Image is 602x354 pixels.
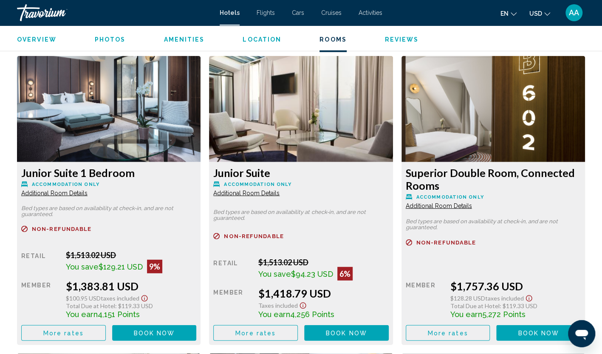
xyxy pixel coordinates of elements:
[101,295,139,302] span: Taxes included
[319,36,347,43] button: Rooms
[147,260,162,273] div: 9%
[406,219,581,230] p: Bed types are based on availability at check-in, and are not guaranteed.
[450,280,581,292] div: $1,757.36 USD
[224,182,291,187] span: Accommodation Only
[450,310,482,319] span: You earn
[416,240,476,245] span: Non-refundable
[257,9,275,16] a: Flights
[17,36,57,43] button: Overview
[326,330,367,337] span: Book now
[139,292,150,302] button: Show Taxes and Fees disclaimer
[95,36,126,43] button: Photos
[99,262,143,271] span: $129.21 USD
[569,8,579,17] span: AA
[220,9,240,16] a: Hotels
[32,182,99,187] span: Accommodation Only
[450,295,485,302] span: $128.28 USD
[21,325,106,341] button: More rates
[66,280,196,292] div: $1,383.81 USD
[66,302,115,309] span: Total Due at Hotel
[529,10,542,17] span: USD
[321,9,342,16] a: Cruises
[235,330,276,337] span: More rates
[209,56,393,162] img: 77bfefa6-fe70-4659-ac76-a50e8ac7f3f1.jpeg
[568,320,595,347] iframe: Кнопка запуска окна обмена сообщениями
[406,325,490,341] button: More rates
[450,302,500,309] span: Total Due at Hotel
[213,258,252,281] div: Retail
[66,310,98,319] span: You earn
[518,330,559,337] span: Book now
[291,270,333,278] span: $94.23 USD
[43,330,84,337] span: More rates
[213,209,388,221] p: Bed types are based on availability at check-in, and are not guaranteed.
[406,166,581,192] h3: Superior Double Room, Connected Rooms
[258,310,290,319] span: You earn
[524,292,534,302] button: Show Taxes and Fees disclaimer
[496,325,581,341] button: Book now
[406,202,472,209] span: Additional Room Details
[66,302,196,309] div: : $119.33 USD
[258,302,298,309] span: Taxes included
[290,310,334,319] span: 4,256 Points
[213,287,252,319] div: Member
[21,190,88,197] span: Additional Room Details
[485,295,524,302] span: Taxes included
[21,280,59,319] div: Member
[500,10,509,17] span: en
[258,258,389,267] div: $1,513.02 USD
[164,36,204,43] button: Amenities
[292,9,304,16] a: Cars
[213,325,298,341] button: More rates
[258,270,291,278] span: You save
[112,325,197,341] button: Book now
[258,287,389,300] div: $1,418.79 USD
[66,250,196,260] div: $1,513.02 USD
[21,166,196,179] h3: Junior Suite 1 Bedroom
[32,226,91,232] span: Non-refundable
[224,233,283,239] span: Non-refundable
[359,9,382,16] a: Activities
[17,4,211,21] a: Travorium
[529,7,550,20] button: Change currency
[134,330,175,337] span: Book now
[482,310,526,319] span: 5,272 Points
[385,36,419,43] button: Reviews
[563,4,585,22] button: User Menu
[213,190,280,197] span: Additional Room Details
[406,280,444,319] div: Member
[243,36,281,43] button: Location
[337,267,353,281] div: 6%
[98,310,140,319] span: 4,151 Points
[427,330,468,337] span: More rates
[304,325,389,341] button: Book now
[500,7,517,20] button: Change language
[298,300,308,309] button: Show Taxes and Fees disclaimer
[450,302,581,309] div: : $119.33 USD
[21,250,59,273] div: Retail
[213,166,388,179] h3: Junior Suite
[17,56,201,162] img: 8b1ae88a-a5fc-4357-8394-c57c55c5a612.jpeg
[401,56,585,162] img: 11bce96b-f762-4614-83b8-149f1d9053dc.jpeg
[66,295,101,302] span: $100.95 USD
[21,205,196,217] p: Bed types are based on availability at check-in, and are not guaranteed.
[416,194,484,200] span: Accommodation Only
[66,262,99,271] span: You save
